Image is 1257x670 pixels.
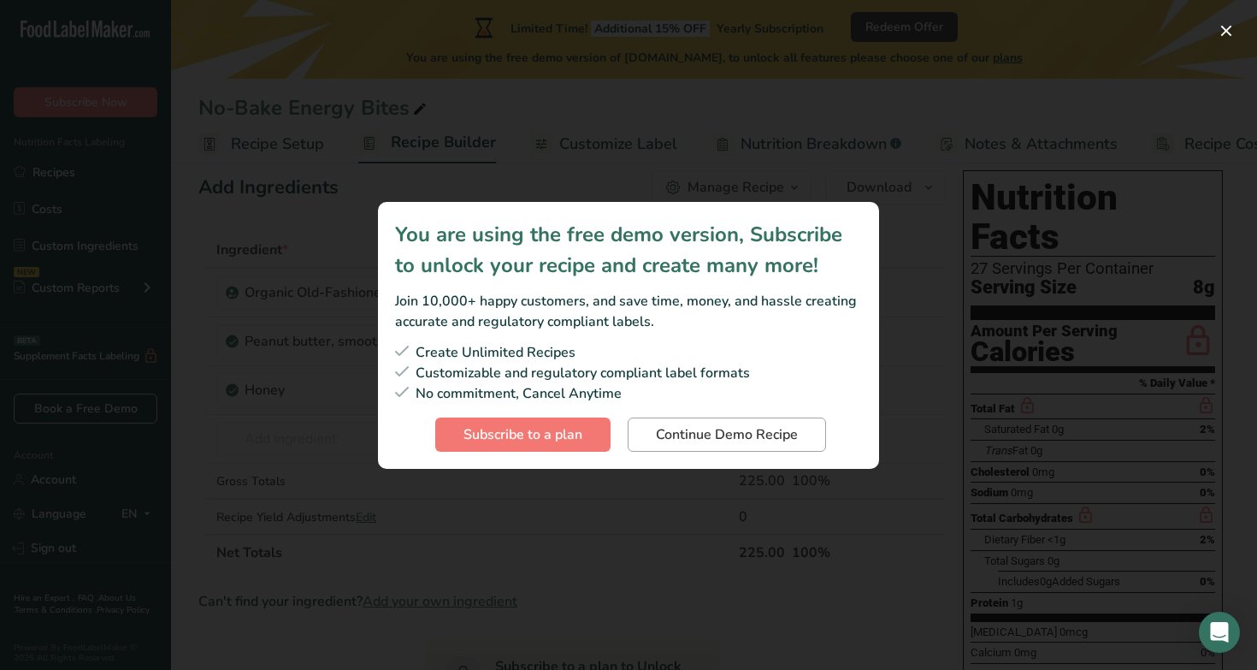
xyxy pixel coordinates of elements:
[628,418,826,452] button: Continue Demo Recipe
[395,383,862,404] div: No commitment, Cancel Anytime
[656,424,798,445] span: Continue Demo Recipe
[463,424,582,445] span: Subscribe to a plan
[1199,612,1240,653] div: Open Intercom Messenger
[395,219,862,281] div: You are using the free demo version, Subscribe to unlock your recipe and create many more!
[395,342,862,363] div: Create Unlimited Recipes
[395,291,862,332] div: Join 10,000+ happy customers, and save time, money, and hassle creating accurate and regulatory c...
[395,363,862,383] div: Customizable and regulatory compliant label formats
[435,418,611,452] button: Subscribe to a plan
